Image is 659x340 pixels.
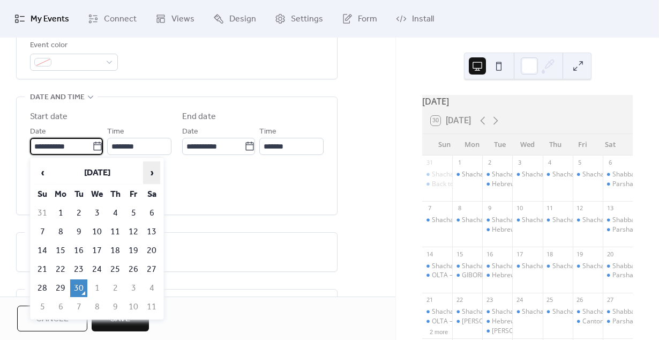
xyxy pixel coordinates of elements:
div: Shacharit Minyan - [DATE] [522,307,600,316]
div: 20 [606,250,614,258]
td: 15 [52,242,69,260]
div: Ohel Leah Synagogue Communal Dinner - Second Night [482,327,512,336]
a: Views [147,4,203,33]
td: 11 [107,223,124,241]
td: 13 [143,223,160,241]
div: Shacharit Minyan - [DATE] [492,262,570,271]
div: 11 [546,204,554,212]
div: 27 [606,296,614,304]
div: Shacharit Minyan - Friday [573,216,603,225]
div: Shacharit Minyan - [DATE] [522,262,600,271]
div: 9 [485,204,493,212]
div: 18 [546,250,554,258]
th: Fr [125,186,142,203]
div: Hebrew Story Time [482,225,512,234]
th: Tu [70,186,87,203]
div: Shacharit Minyan - Thursday [543,170,573,179]
div: Hebrew Story Time [482,271,512,280]
td: 23 [70,261,87,278]
td: 27 [143,261,160,278]
div: 12 [576,204,584,212]
div: Shacharit Minyan - Thursday [543,216,573,225]
span: My Events [31,13,69,26]
div: Fri [569,134,597,156]
div: Shacharit Minyan - Sunday [422,216,452,225]
div: Parsha Text Study [603,180,633,189]
span: › [144,162,160,183]
td: 4 [143,279,160,297]
th: Sa [143,186,160,203]
div: Shacharit Minyan - Monday [452,216,482,225]
div: Cantors Unite Shabbat Dinner [573,317,603,326]
div: Shacharit Minyan - [DATE] [492,170,570,179]
td: 4 [107,204,124,222]
div: Hebrew Story Time [492,317,549,326]
div: 24 [515,296,523,304]
th: We [88,186,106,203]
div: Hebrew Story Time [482,180,512,189]
div: Shacharit Minyan - Friday [573,262,603,271]
div: Hebrew Story Time [492,180,549,189]
td: 5 [125,204,142,222]
td: 21 [34,261,51,278]
div: Shacharit Minyan - Monday [452,262,482,271]
div: Shacharit Minyan - Wednesday [512,262,542,271]
button: 2 more [425,327,452,336]
div: Hebrew Story Time [492,225,549,234]
div: Shacharit Minyan - Wednesday [512,170,542,179]
td: 1 [88,279,106,297]
td: 19 [125,242,142,260]
td: 28 [34,279,51,297]
div: 22 [455,296,463,304]
td: 20 [143,242,160,260]
a: Cancel [17,306,87,331]
div: Shabbat Shacharit [603,170,633,179]
div: Shacharit Minyan - Sunday [422,262,452,271]
div: Wed [514,134,542,156]
span: Connect [104,13,137,26]
span: Date [30,125,46,138]
td: 3 [88,204,106,222]
span: Time [259,125,276,138]
td: 10 [125,298,142,316]
th: Th [107,186,124,203]
div: 5 [576,159,584,167]
div: Thu [541,134,569,156]
div: Mon [459,134,486,156]
div: 21 [425,296,433,304]
div: Parsha Text Study [603,271,633,280]
td: 8 [52,223,69,241]
a: Install [388,4,442,33]
div: GIBOREI AL: Finding the Superhero Within [452,271,482,280]
span: ‹ [34,162,50,183]
span: Design [229,13,256,26]
div: Shacharit Minyan - [DATE] [462,307,540,316]
span: Install [412,13,434,26]
div: 15 [455,250,463,258]
div: Shacharit Minyan - [DATE] [492,216,570,225]
td: 7 [70,298,87,316]
div: Shacharit Minyan - Monday [452,170,482,179]
div: 31 [425,159,433,167]
div: Hebrew Story Time [492,271,549,280]
div: Shacharit Minyan - [DATE] [552,307,631,316]
span: Date and time [30,91,85,104]
td: 11 [143,298,160,316]
div: Back to School Carnival [422,180,452,189]
td: 12 [125,223,142,241]
td: 5 [34,298,51,316]
div: Shacharit Minyan - [DATE] [432,170,510,179]
div: Back to School [DATE] [432,180,498,189]
td: 25 [107,261,124,278]
th: [DATE] [52,161,142,184]
a: Settings [267,4,331,33]
td: 2 [70,204,87,222]
div: 26 [576,296,584,304]
td: 26 [125,261,142,278]
td: 29 [52,279,69,297]
div: Event color [30,39,116,52]
span: Date [182,125,198,138]
div: OLTA – [PERSON_NAME] Torah Academy [432,317,553,326]
td: 10 [88,223,106,241]
div: Shacharit Minyan - [DATE] [552,262,631,271]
